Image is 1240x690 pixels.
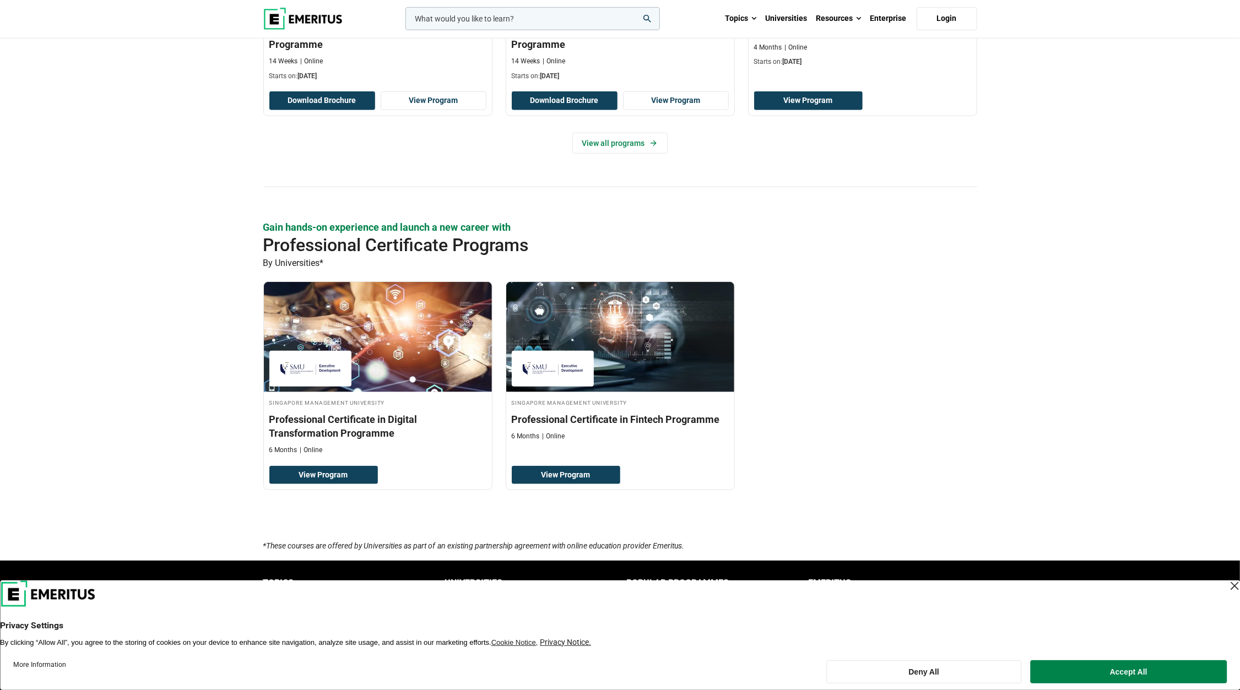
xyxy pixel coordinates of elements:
p: Online [785,43,808,52]
span: [DATE] [783,58,802,66]
h2: Professional Certificate Programs [263,234,906,256]
a: View Program [381,91,486,110]
input: woocommerce-product-search-field-0 [405,7,660,30]
p: Starts on: [512,72,729,81]
p: 6 Months [512,432,540,441]
p: Online [301,57,323,66]
a: View Program [269,466,378,485]
p: 6 Months [269,445,297,455]
a: View Program [512,466,620,485]
p: Starts on: [754,57,971,67]
img: Singapore Management University [517,356,589,381]
a: View Program [623,91,729,110]
p: Gain hands-on experience and launch a new career with [263,220,977,234]
span: [DATE] [540,72,560,80]
p: 4 Months [754,43,782,52]
p: By Universities* [263,256,977,270]
p: 14 Weeks [512,57,540,66]
a: Finance Course by Singapore Management University - Singapore Management University Singapore Man... [506,282,734,447]
h3: Professional Certificate in Fintech Programme [512,412,729,426]
h3: Professional Certificate in Digital Transformation Programme [269,412,486,440]
a: View Program [754,91,863,110]
button: Download Brochure [512,91,618,110]
h4: Singapore Management University [512,398,729,407]
i: *These courses are offered by Universities as part of an existing partnership agreement with onli... [263,541,684,550]
span: [DATE] [298,72,317,80]
a: View all programs [572,133,668,154]
img: Professional Certificate in Digital Transformation Programme | Online Digital Transformation Course [264,282,492,392]
a: Digital Transformation Course by Singapore Management University - Singapore Management Universit... [264,282,492,460]
a: Login [917,7,977,30]
p: Online [543,432,565,441]
p: 14 Weeks [269,57,298,66]
p: Starts on: [269,72,486,81]
button: Download Brochure [269,91,375,110]
img: Professional Certificate in Fintech Programme | Online Finance Course [506,282,734,392]
p: Online [543,57,566,66]
img: Singapore Management University [275,356,346,381]
h4: Singapore Management University [269,398,486,407]
p: Online [300,445,323,455]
